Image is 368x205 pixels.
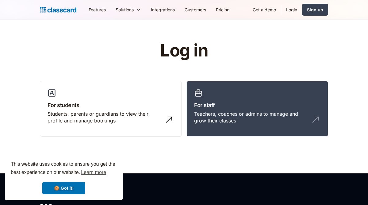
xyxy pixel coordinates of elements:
[180,3,211,17] a: Customers
[42,182,85,194] a: dismiss cookie message
[11,161,117,177] span: This website uses cookies to ensure you get the best experience on our website.
[80,168,107,177] a: learn more about cookies
[87,41,282,60] h1: Log in
[248,3,281,17] a: Get a demo
[211,3,235,17] a: Pricing
[194,110,308,124] div: Teachers, coaches or admins to manage and grow their classes
[307,6,323,13] div: Sign up
[146,3,180,17] a: Integrations
[186,81,328,137] a: For staffTeachers, coaches or admins to manage and grow their classes
[5,155,123,200] div: cookieconsent
[48,110,162,124] div: Students, parents or guardians to view their profile and manage bookings
[194,101,320,109] h3: For staff
[281,3,302,17] a: Login
[84,3,111,17] a: Features
[40,81,182,137] a: For studentsStudents, parents or guardians to view their profile and manage bookings
[40,6,76,14] a: home
[302,4,328,16] a: Sign up
[116,6,134,13] div: Solutions
[48,101,174,109] h3: For students
[111,3,146,17] div: Solutions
